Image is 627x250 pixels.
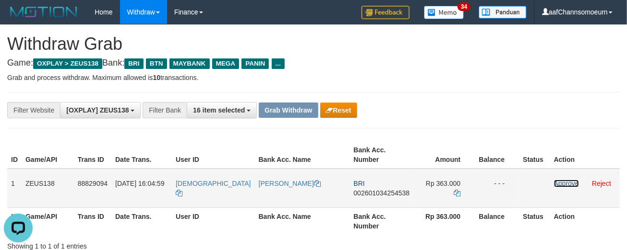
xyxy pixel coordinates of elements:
[592,180,611,187] a: Reject
[7,141,22,169] th: ID
[272,58,285,69] span: ...
[176,180,251,197] a: [DEMOGRAPHIC_DATA]
[241,58,269,69] span: PANIN
[550,141,620,169] th: Action
[153,74,160,81] strong: 10
[172,141,255,169] th: User ID
[22,207,74,235] th: Game/API
[7,73,620,82] p: Grab and process withdraw. Maximum allowed is transactions.
[66,106,129,114] span: [OXPLAY] ZEUS138
[212,58,240,69] span: MEGA
[255,207,350,235] th: Bank Acc. Name
[458,2,470,11] span: 34
[74,207,111,235] th: Trans ID
[413,207,475,235] th: Rp 363.000
[169,58,210,69] span: MAYBANK
[350,207,414,235] th: Bank Acc. Number
[7,102,60,118] div: Filter Website
[7,5,80,19] img: MOTION_logo.png
[143,102,187,118] div: Filter Bank
[475,169,519,208] td: - - -
[354,180,365,187] span: BRI
[454,189,460,197] a: Copy 363000 to clipboard
[4,4,33,33] button: Open LiveChat chat widget
[176,180,251,187] span: [DEMOGRAPHIC_DATA]
[146,58,167,69] span: BTN
[475,207,519,235] th: Balance
[255,141,350,169] th: Bank Acc. Name
[426,180,460,187] span: Rp 363.000
[350,141,414,169] th: Bank Acc. Number
[172,207,255,235] th: User ID
[187,102,257,118] button: 16 item selected
[115,180,164,187] span: [DATE] 16:04:59
[519,207,550,235] th: Status
[7,58,620,68] h4: Game: Bank:
[193,106,245,114] span: 16 item selected
[7,34,620,54] h1: Withdraw Grab
[320,102,357,118] button: Reset
[479,6,527,19] img: panduan.png
[33,58,102,69] span: OXPLAY > ZEUS138
[519,141,550,169] th: Status
[259,102,318,118] button: Grab Withdraw
[7,169,22,208] td: 1
[362,6,410,19] img: Feedback.jpg
[111,141,172,169] th: Date Trans.
[424,6,464,19] img: Button%20Memo.svg
[475,141,519,169] th: Balance
[7,207,22,235] th: ID
[74,141,111,169] th: Trans ID
[22,169,74,208] td: ZEUS138
[259,180,321,187] a: [PERSON_NAME]
[554,180,579,187] a: Approve
[124,58,143,69] span: BRI
[78,180,108,187] span: 88829094
[22,141,74,169] th: Game/API
[354,189,410,197] span: Copy 002601034254538 to clipboard
[550,207,620,235] th: Action
[413,141,475,169] th: Amount
[111,207,172,235] th: Date Trans.
[60,102,141,118] button: [OXPLAY] ZEUS138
